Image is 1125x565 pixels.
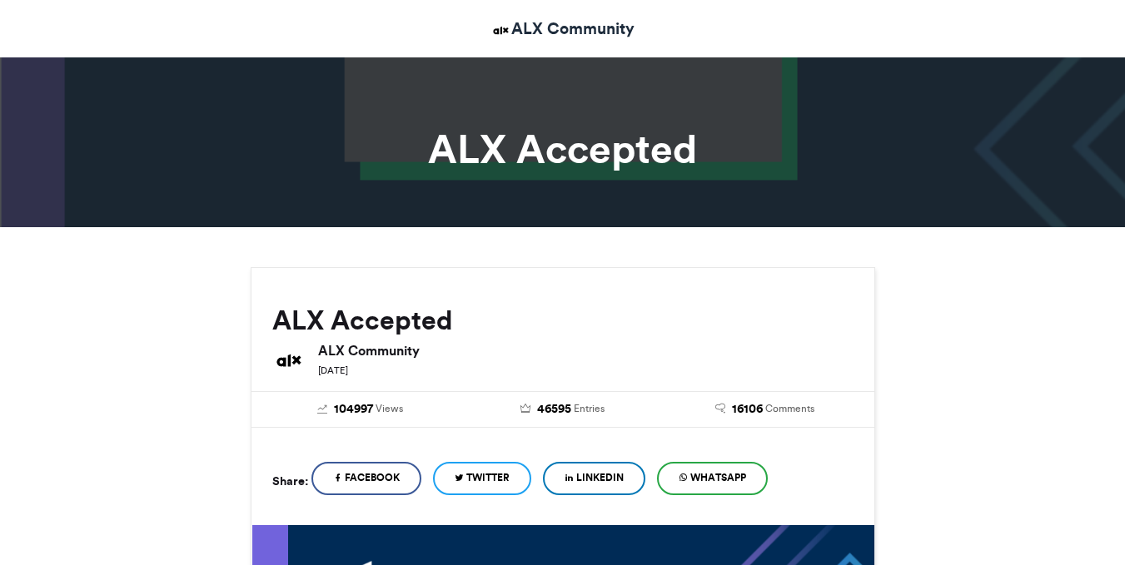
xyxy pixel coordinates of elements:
small: [DATE] [318,364,348,376]
a: 16106 Comments [676,400,854,419]
h5: Share: [272,470,308,492]
span: Comments [765,401,814,416]
span: LinkedIn [576,470,624,485]
span: Twitter [466,470,510,485]
a: 46595 Entries [474,400,651,419]
span: 16106 [732,400,763,419]
img: ALX Community [490,20,511,41]
a: 104997 Views [272,400,450,419]
a: ALX Community [490,17,635,41]
a: Twitter [433,462,531,495]
a: Facebook [311,462,421,495]
h6: ALX Community [318,344,854,357]
img: ALX Community [272,344,306,377]
a: LinkedIn [543,462,645,495]
span: Entries [574,401,605,416]
span: 46595 [537,400,571,419]
h1: ALX Accepted [101,129,1025,169]
a: WhatsApp [657,462,768,495]
span: Views [376,401,403,416]
span: 104997 [334,400,373,419]
span: WhatsApp [690,470,746,485]
span: Facebook [345,470,400,485]
h2: ALX Accepted [272,305,854,335]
